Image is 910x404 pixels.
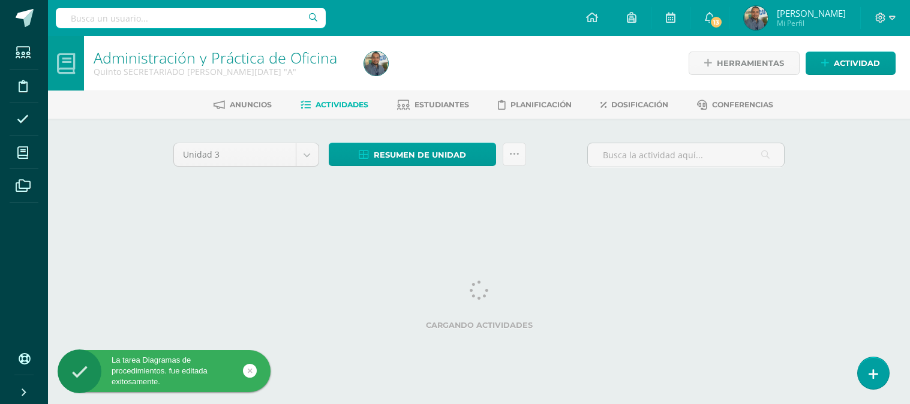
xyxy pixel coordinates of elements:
a: Herramientas [689,52,800,75]
div: Quinto SECRETARIADO B. SÁBADO 'A' [94,66,350,77]
a: Administración y Práctica de Oficina [94,47,337,68]
span: 13 [710,16,723,29]
a: Anuncios [214,95,272,114]
a: Unidad 3 [174,143,319,166]
span: Resumen de unidad [374,144,466,166]
span: Conferencias [712,100,773,109]
span: Herramientas [717,52,784,74]
input: Busca la actividad aquí... [588,143,784,167]
a: Actividad [806,52,896,75]
a: Actividades [301,95,368,114]
a: Planificación [498,95,572,114]
div: La tarea Diagramas de procedimientos. fue editada exitosamente. [58,355,271,388]
span: Mi Perfil [777,18,846,28]
span: Estudiantes [415,100,469,109]
span: Dosificación [611,100,668,109]
span: Actividades [316,100,368,109]
img: d6f0e0fc8294f30e16f7c5e2178e4d9f.png [364,52,388,76]
span: Actividad [834,52,880,74]
span: Anuncios [230,100,272,109]
a: Estudiantes [397,95,469,114]
a: Conferencias [697,95,773,114]
a: Resumen de unidad [329,143,496,166]
span: Unidad 3 [183,143,287,166]
h1: Administración y Práctica de Oficina [94,49,350,66]
input: Busca un usuario... [56,8,326,28]
span: Planificación [510,100,572,109]
a: Dosificación [600,95,668,114]
label: Cargando actividades [173,321,785,330]
img: d6f0e0fc8294f30e16f7c5e2178e4d9f.png [744,6,768,30]
span: [PERSON_NAME] [777,7,846,19]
